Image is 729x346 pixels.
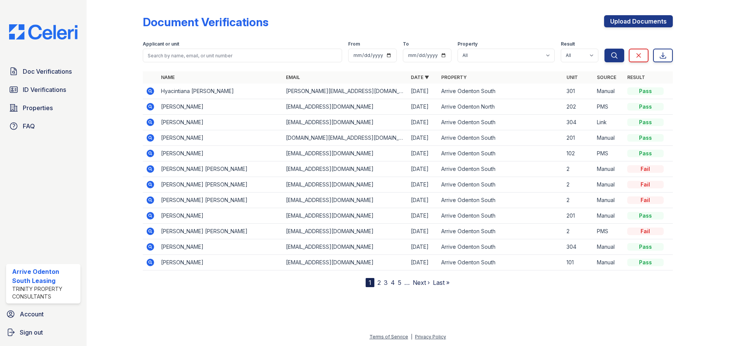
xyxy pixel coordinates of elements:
[408,115,438,130] td: [DATE]
[283,224,408,239] td: [EMAIL_ADDRESS][DOMAIN_NAME]
[594,224,624,239] td: PMS
[438,239,563,255] td: Arrive Odenton South
[563,177,594,193] td: 2
[597,74,616,80] a: Source
[283,84,408,99] td: [PERSON_NAME][EMAIL_ADDRESS][DOMAIN_NAME]
[283,161,408,177] td: [EMAIL_ADDRESS][DOMAIN_NAME]
[411,334,412,340] div: |
[408,239,438,255] td: [DATE]
[369,334,408,340] a: Terms of Service
[283,208,408,224] td: [EMAIL_ADDRESS][DOMAIN_NAME]
[627,134,664,142] div: Pass
[594,161,624,177] td: Manual
[408,224,438,239] td: [DATE]
[403,41,409,47] label: To
[23,122,35,131] span: FAQ
[143,15,268,29] div: Document Verifications
[377,279,381,286] a: 2
[408,255,438,270] td: [DATE]
[6,118,80,134] a: FAQ
[413,279,430,286] a: Next ›
[348,41,360,47] label: From
[404,278,410,287] span: …
[408,161,438,177] td: [DATE]
[438,99,563,115] td: Arrive Odenton North
[563,146,594,161] td: 102
[563,130,594,146] td: 201
[594,255,624,270] td: Manual
[594,146,624,161] td: PMS
[158,224,283,239] td: [PERSON_NAME] [PERSON_NAME]
[594,177,624,193] td: Manual
[411,74,429,80] a: Date ▼
[594,239,624,255] td: Manual
[158,193,283,208] td: [PERSON_NAME] [PERSON_NAME]
[563,208,594,224] td: 201
[23,67,72,76] span: Doc Verifications
[627,228,664,235] div: Fail
[158,161,283,177] td: [PERSON_NAME] [PERSON_NAME]
[627,259,664,266] div: Pass
[3,307,84,322] a: Account
[408,193,438,208] td: [DATE]
[594,115,624,130] td: Link
[563,239,594,255] td: 304
[6,82,80,97] a: ID Verifications
[627,103,664,111] div: Pass
[283,177,408,193] td: [EMAIL_ADDRESS][DOMAIN_NAME]
[438,193,563,208] td: Arrive Odenton South
[3,325,84,340] a: Sign out
[161,74,175,80] a: Name
[283,130,408,146] td: [DOMAIN_NAME][EMAIL_ADDRESS][DOMAIN_NAME]
[158,146,283,161] td: [PERSON_NAME]
[438,146,563,161] td: Arrive Odenton South
[438,224,563,239] td: Arrive Odenton South
[627,212,664,220] div: Pass
[283,146,408,161] td: [EMAIL_ADDRESS][DOMAIN_NAME]
[627,74,645,80] a: Result
[286,74,300,80] a: Email
[158,130,283,146] td: [PERSON_NAME]
[158,208,283,224] td: [PERSON_NAME]
[366,278,374,287] div: 1
[438,177,563,193] td: Arrive Odenton South
[627,196,664,204] div: Fail
[283,255,408,270] td: [EMAIL_ADDRESS][DOMAIN_NAME]
[563,99,594,115] td: 202
[12,267,77,285] div: Arrive Odenton South Leasing
[563,193,594,208] td: 2
[20,310,44,319] span: Account
[143,41,179,47] label: Applicant or unit
[408,177,438,193] td: [DATE]
[438,255,563,270] td: Arrive Odenton South
[594,99,624,115] td: PMS
[6,64,80,79] a: Doc Verifications
[23,103,53,112] span: Properties
[594,84,624,99] td: Manual
[23,85,66,94] span: ID Verifications
[563,84,594,99] td: 301
[158,239,283,255] td: [PERSON_NAME]
[563,224,594,239] td: 2
[391,279,395,286] a: 4
[594,130,624,146] td: Manual
[627,181,664,188] div: Fail
[384,279,388,286] a: 3
[408,99,438,115] td: [DATE]
[3,24,84,39] img: CE_Logo_Blue-a8612792a0a2168367f1c8372b55b34899dd931a85d93a1a3d3e32e68fde9ad4.png
[438,208,563,224] td: Arrive Odenton South
[627,118,664,126] div: Pass
[143,49,342,62] input: Search by name, email, or unit number
[627,243,664,251] div: Pass
[563,161,594,177] td: 2
[433,279,450,286] a: Last »
[627,150,664,157] div: Pass
[566,74,578,80] a: Unit
[627,87,664,95] div: Pass
[438,84,563,99] td: Arrive Odenton South
[563,255,594,270] td: 101
[561,41,575,47] label: Result
[594,193,624,208] td: Manual
[158,84,283,99] td: Hyacintiana [PERSON_NAME]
